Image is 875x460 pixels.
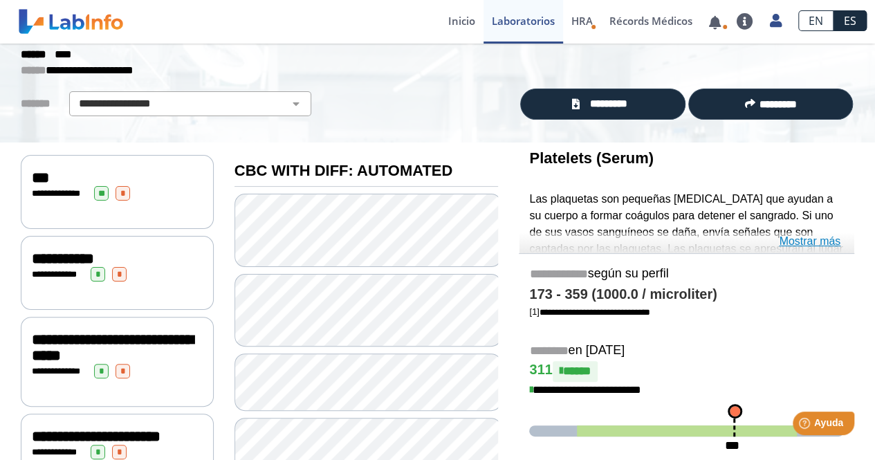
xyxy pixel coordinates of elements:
[529,149,653,167] b: Platelets (Serum)
[529,266,844,282] h5: según su perfil
[529,306,650,317] a: [1]
[571,14,593,28] span: HRA
[833,10,867,31] a: ES
[529,361,844,382] h4: 311
[779,233,840,250] a: Mostrar más
[752,406,860,445] iframe: Help widget launcher
[798,10,833,31] a: EN
[529,286,844,303] h4: 173 - 359 (1000.0 / microliter)
[529,343,844,359] h5: en [DATE]
[234,162,452,179] b: CBC WITH DIFF: AUTOMATED
[529,191,844,389] p: Las plaquetas son pequeñas [MEDICAL_DATA] que ayudan a su cuerpo a formar coágulos para detener e...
